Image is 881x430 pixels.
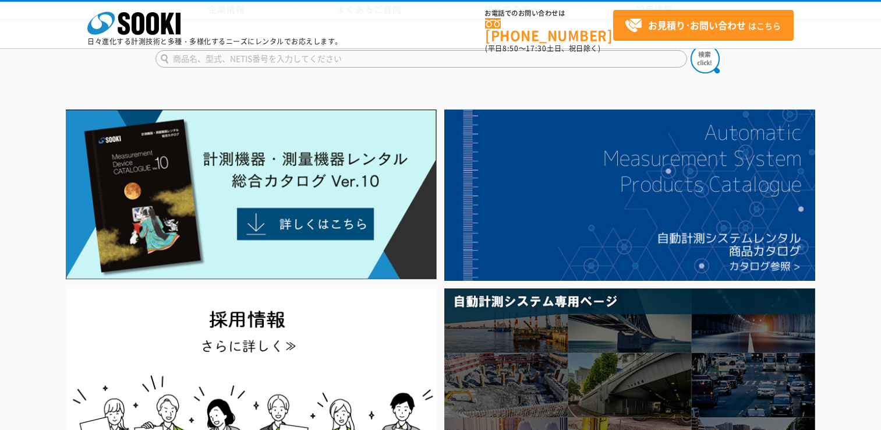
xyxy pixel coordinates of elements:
span: お電話でのお問い合わせは [485,10,613,17]
input: 商品名、型式、NETIS番号を入力してください [155,50,687,68]
span: 17:30 [526,43,547,54]
span: 8:50 [503,43,519,54]
img: Catalog Ver10 [66,110,437,280]
span: (平日 ～ 土日、祝日除く) [485,43,600,54]
strong: お見積り･お問い合わせ [648,18,746,32]
span: はこちら [625,17,781,34]
p: 日々進化する計測技術と多種・多様化するニーズにレンタルでお応えします。 [87,38,342,45]
img: 自動計測システムカタログ [444,110,815,281]
a: お見積り･お問い合わせはこちら [613,10,794,41]
img: btn_search.png [691,44,720,73]
a: [PHONE_NUMBER] [485,18,613,42]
